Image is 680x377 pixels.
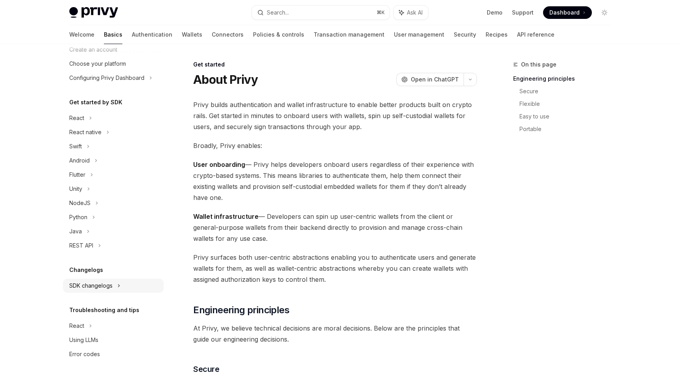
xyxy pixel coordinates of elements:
[63,333,164,347] a: Using LLMs
[69,213,87,222] div: Python
[253,25,304,44] a: Policies & controls
[193,159,477,203] span: — Privy helps developers onboard users regardless of their experience with crypto-based systems. ...
[212,25,244,44] a: Connectors
[69,184,82,194] div: Unity
[407,9,423,17] span: Ask AI
[519,85,617,98] a: Secure
[411,76,459,83] span: Open in ChatGPT
[193,364,219,375] span: Secure
[69,128,102,137] div: React native
[267,8,289,17] div: Search...
[69,25,94,44] a: Welcome
[69,281,113,290] div: SDK changelogs
[69,113,84,123] div: React
[69,321,84,331] div: React
[69,349,100,359] div: Error codes
[549,9,580,17] span: Dashboard
[69,265,103,275] h5: Changelogs
[513,72,617,85] a: Engineering principles
[454,25,476,44] a: Security
[132,25,172,44] a: Authentication
[193,211,477,244] span: — Developers can spin up user-centric wallets from the client or general-purpose wallets from the...
[69,59,126,68] div: Choose your platform
[396,73,464,86] button: Open in ChatGPT
[519,110,617,123] a: Easy to use
[193,304,289,316] span: Engineering principles
[69,73,144,83] div: Configuring Privy Dashboard
[193,252,477,285] span: Privy surfaces both user-centric abstractions enabling you to authenticate users and generate wal...
[69,198,91,208] div: NodeJS
[519,123,617,135] a: Portable
[69,170,85,179] div: Flutter
[63,347,164,361] a: Error codes
[377,9,385,16] span: ⌘ K
[519,98,617,110] a: Flexible
[69,227,82,236] div: Java
[193,72,258,87] h1: About Privy
[69,142,82,151] div: Swift
[69,98,122,107] h5: Get started by SDK
[182,25,202,44] a: Wallets
[314,25,384,44] a: Transaction management
[521,60,556,69] span: On this page
[394,6,428,20] button: Ask AI
[193,61,477,68] div: Get started
[252,6,390,20] button: Search...⌘K
[69,156,90,165] div: Android
[104,25,122,44] a: Basics
[193,99,477,132] span: Privy builds authentication and wallet infrastructure to enable better products built on crypto r...
[193,323,477,345] span: At Privy, we believe technical decisions are moral decisions. Below are the principles that guide...
[512,9,534,17] a: Support
[69,305,139,315] h5: Troubleshooting and tips
[69,241,93,250] div: REST API
[394,25,444,44] a: User management
[69,7,118,18] img: light logo
[193,161,245,168] strong: User onboarding
[193,140,477,151] span: Broadly, Privy enables:
[543,6,592,19] a: Dashboard
[193,213,259,220] strong: Wallet infrastructure
[486,25,508,44] a: Recipes
[598,6,611,19] button: Toggle dark mode
[487,9,503,17] a: Demo
[517,25,554,44] a: API reference
[69,335,98,345] div: Using LLMs
[63,57,164,71] a: Choose your platform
